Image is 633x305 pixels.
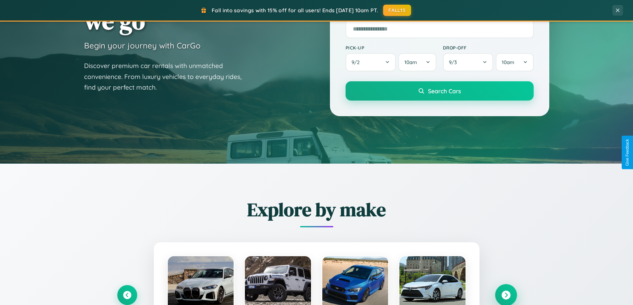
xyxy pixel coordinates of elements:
div: Give Feedback [625,139,630,166]
button: 9/2 [346,53,396,71]
label: Pick-up [346,45,436,50]
span: Search Cars [428,87,461,95]
span: 10am [502,59,514,65]
p: Discover premium car rentals with unmatched convenience. From luxury vehicles to everyday rides, ... [84,60,250,93]
h3: Begin your journey with CarGo [84,40,201,50]
button: Search Cars [346,81,534,101]
button: 9/3 [443,53,493,71]
span: Fall into savings with 15% off for all users! Ends [DATE] 10am PT. [212,7,378,14]
button: FALL15 [383,5,411,16]
label: Drop-off [443,45,534,50]
span: 10am [404,59,417,65]
span: 9 / 3 [449,59,460,65]
span: 9 / 2 [352,59,363,65]
button: 10am [496,53,533,71]
h2: Explore by make [117,197,516,222]
button: 10am [398,53,436,71]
